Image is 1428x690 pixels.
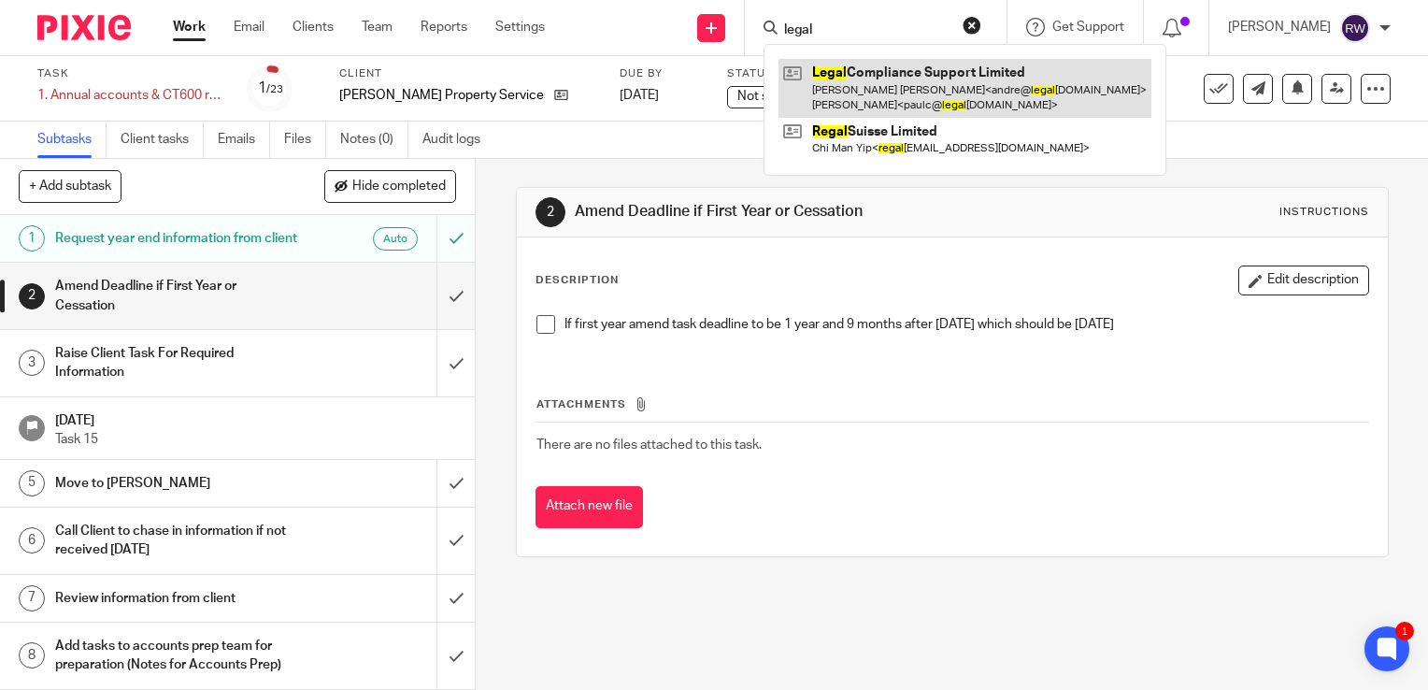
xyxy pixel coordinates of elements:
[55,224,297,252] h1: Request year end information from client
[339,66,596,81] label: Client
[495,18,545,36] a: Settings
[293,18,334,36] a: Clients
[1052,21,1124,34] span: Get Support
[55,339,297,387] h1: Raise Client Task For Required Information
[535,486,643,528] button: Attach new file
[234,18,264,36] a: Email
[1395,622,1414,640] div: 1
[421,18,467,36] a: Reports
[620,66,704,81] label: Due by
[340,122,408,158] a: Notes (0)
[19,283,45,309] div: 2
[1279,205,1369,220] div: Instructions
[19,642,45,668] div: 8
[536,438,762,452] span: There are no files attached to this task.
[339,86,545,105] p: [PERSON_NAME] Property Services Ltd
[266,84,283,94] small: /23
[536,399,626,410] span: Attachments
[535,197,565,227] div: 2
[19,350,45,376] div: 3
[727,66,914,81] label: Status
[19,470,45,496] div: 5
[1340,13,1370,43] img: svg%3E
[258,78,283,99] div: 1
[55,517,297,565] h1: Call Client to chase in information if not received [DATE]
[575,202,992,222] h1: Amend Deadline if First Year or Cessation
[218,122,270,158] a: Emails
[1238,266,1369,295] button: Edit description
[37,86,224,105] div: 1. Annual accounts & CT600 return
[535,273,619,288] p: Description
[284,122,326,158] a: Files
[37,86,224,105] div: 1. Annual accounts &amp; CT600 return
[55,430,457,449] p: Task 15
[37,15,131,40] img: Pixie
[422,122,494,158] a: Audit logs
[1228,18,1331,36] p: [PERSON_NAME]
[55,407,457,430] h1: [DATE]
[782,22,950,39] input: Search
[55,584,297,612] h1: Review information from client
[37,122,107,158] a: Subtasks
[55,469,297,497] h1: Move to [PERSON_NAME]
[362,18,393,36] a: Team
[173,18,206,36] a: Work
[373,227,418,251] div: Auto
[19,585,45,611] div: 7
[352,180,446,194] span: Hide completed
[37,66,224,81] label: Task
[19,527,45,553] div: 6
[121,122,204,158] a: Client tasks
[564,315,1368,334] p: If first year amend task deadline to be 1 year and 9 months after [DATE] which should be [DATE]
[55,272,297,320] h1: Amend Deadline if First Year or Cessation
[19,170,121,202] button: + Add subtask
[737,90,804,103] span: Not started
[55,632,297,680] h1: Add tasks to accounts prep team for preparation (Notes for Accounts Prep)
[620,89,659,102] span: [DATE]
[324,170,456,202] button: Hide completed
[19,225,45,252] div: 1
[963,16,981,35] button: Clear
